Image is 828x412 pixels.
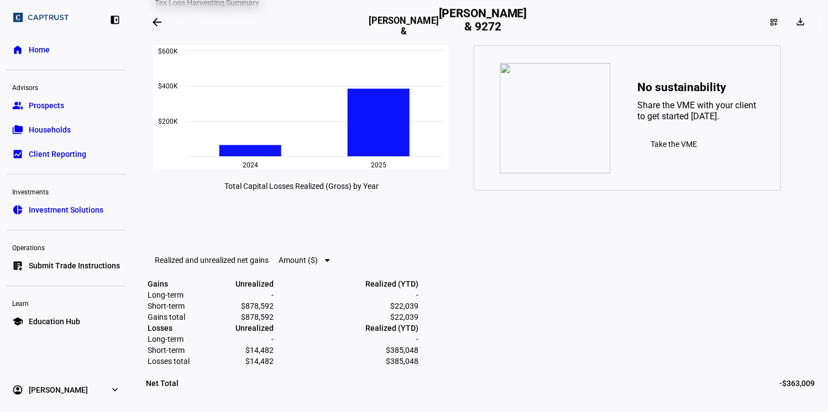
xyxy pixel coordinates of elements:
[650,140,696,149] span: Take the VME
[191,301,274,311] td: $878,592
[12,124,23,135] eth-mat-symbol: folder_copy
[7,183,126,199] div: Investments
[148,346,185,355] span: Short-term
[275,323,419,333] td: Realized (YTD)
[158,82,178,90] text: $400K
[7,79,126,94] div: Advisors
[29,260,120,271] span: Submit Trade Instructions
[637,100,759,122] div: Share the VME with your client to get started [DATE].
[29,149,86,160] span: Client Reporting
[7,239,126,255] div: Operations
[191,334,274,344] td: -
[109,14,120,25] eth-mat-symbol: left_panel_close
[109,384,120,395] eth-mat-symbol: expand_more
[29,204,103,215] span: Investment Solutions
[769,18,778,27] mat-icon: dashboard_customize
[275,301,419,311] td: $22,039
[148,290,184,299] span: Long-term
[148,182,455,191] div: Total Capital Losses Realized (Gross) by Year
[279,256,318,265] span: Amount ($)
[148,313,185,321] span: Gains total
[7,94,126,117] a: groupProspects
[12,260,23,271] eth-mat-symbol: list_alt_add
[12,100,23,111] eth-mat-symbol: group
[275,312,419,322] td: $22,039
[275,290,419,300] td: -
[147,279,190,289] td: Gains
[158,118,178,125] text: $200K
[243,161,258,169] text: 2024
[155,256,269,265] eth-data-table-title: Realized and unrealized net gains
[795,16,806,27] mat-icon: download
[191,290,274,300] td: -
[7,39,126,61] a: homeHome
[275,345,419,355] td: $385,048
[7,295,126,310] div: Learn
[29,44,50,55] span: Home
[148,335,184,344] span: Long-term
[275,279,419,289] td: Realized (YTD)
[637,81,759,94] div: No sustainability
[29,124,71,135] span: Households
[12,44,23,55] eth-mat-symbol: home
[29,100,64,111] span: Prospects
[148,302,185,310] span: Short-term
[275,334,419,344] td: -
[500,63,610,173] img: tax-report-zero.png
[369,15,438,36] h3: [PERSON_NAME] &
[7,143,126,165] a: bid_landscapeClient Reporting
[146,377,179,389] span: Net Total
[29,384,88,395] span: [PERSON_NAME]
[438,7,527,38] h2: [PERSON_NAME] & 9272
[191,345,274,355] td: $14,482
[275,356,419,366] td: $385,048
[158,47,178,55] text: $600K
[12,384,23,395] eth-mat-symbol: account_circle
[148,357,190,366] span: Losses total
[29,316,80,327] span: Education Hub
[12,204,23,215] eth-mat-symbol: pie_chart
[150,15,164,29] mat-icon: arrow_backwards
[12,316,23,327] eth-mat-symbol: school
[191,356,274,366] td: $14,482
[191,312,274,322] td: $878,592
[779,377,815,389] span: -$363,009
[191,323,274,333] td: Unrealized
[637,133,710,155] a: Take the VME
[191,279,274,289] td: Unrealized
[7,199,126,221] a: pie_chartInvestment Solutions
[371,161,386,169] text: 2025
[147,323,190,333] td: Losses
[7,119,126,141] a: folder_copyHouseholds
[12,149,23,160] eth-mat-symbol: bid_landscape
